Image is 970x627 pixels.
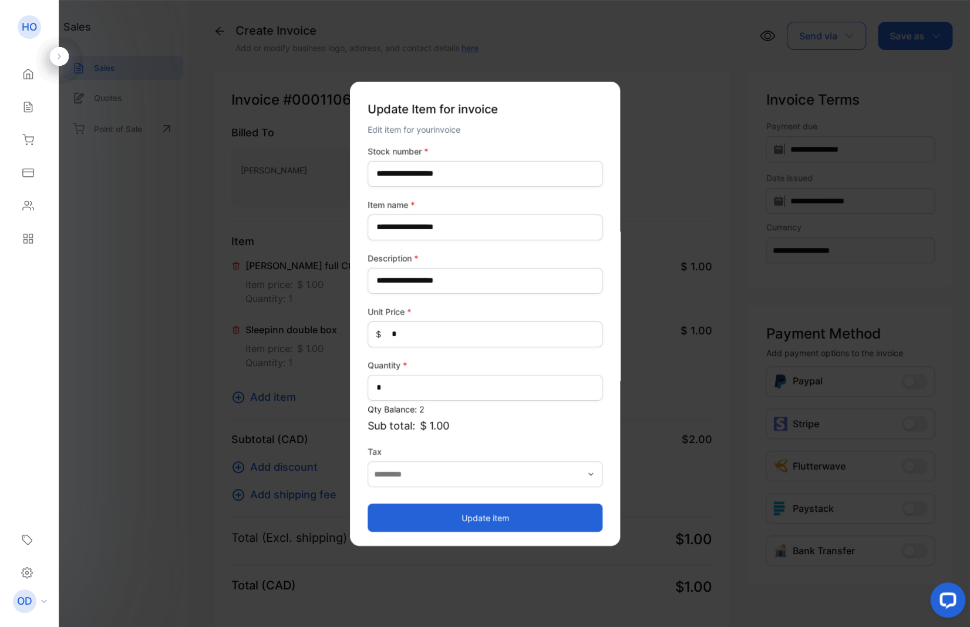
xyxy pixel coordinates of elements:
button: Update item [368,504,602,532]
iframe: LiveChat chat widget [921,578,970,627]
span: $ 1.00 [420,417,449,433]
span: Edit item for your invoice [368,124,460,134]
label: Unit Price [368,305,602,317]
label: Stock number [368,145,602,157]
label: Quantity [368,358,602,371]
p: Qty Balance: 2 [368,403,602,415]
label: Tax [368,445,602,457]
label: Item name [368,198,602,210]
label: Description [368,252,602,264]
p: Update Item for invoice [368,95,602,122]
p: Sub total: [368,417,602,433]
span: $ [376,328,381,340]
p: HO [22,19,37,35]
p: OD [17,594,32,609]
